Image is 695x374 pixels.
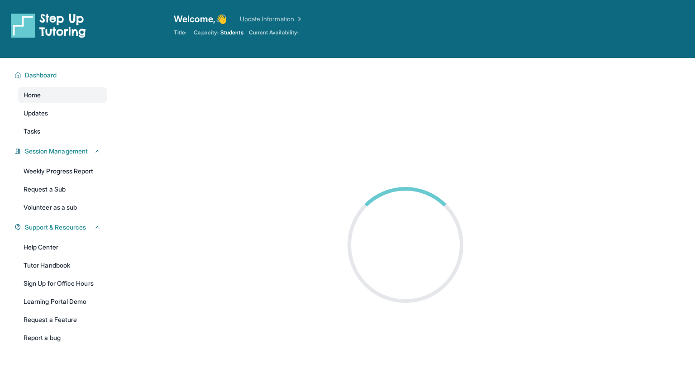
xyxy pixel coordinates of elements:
[25,71,57,80] span: Dashboard
[24,109,48,118] span: Updates
[25,223,86,232] span: Support & Resources
[18,181,107,197] a: Request a Sub
[18,239,107,255] a: Help Center
[18,330,107,346] a: Report a bug
[18,87,107,103] a: Home
[11,13,86,38] img: logo
[18,312,107,328] a: Request a Feature
[24,127,40,136] span: Tasks
[21,147,101,156] button: Session Management
[18,199,107,216] a: Volunteer as a sub
[18,293,107,310] a: Learning Portal Demo
[174,29,186,36] span: Title:
[18,123,107,139] a: Tasks
[21,223,101,232] button: Support & Resources
[18,163,107,179] a: Weekly Progress Report
[194,29,219,36] span: Capacity:
[18,105,107,121] a: Updates
[24,91,41,100] span: Home
[249,29,299,36] span: Current Availability:
[21,71,101,80] button: Dashboard
[294,14,303,24] img: Chevron Right
[18,257,107,273] a: Tutor Handbook
[220,29,243,36] span: Students
[18,275,107,292] a: Sign Up for Office Hours
[25,147,88,156] span: Session Management
[174,13,227,25] span: Welcome, 👋
[240,14,303,24] a: Update Information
